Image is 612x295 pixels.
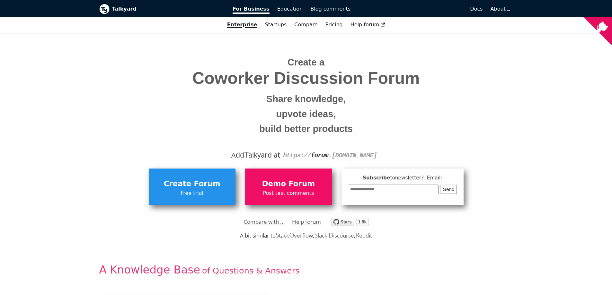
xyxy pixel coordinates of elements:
[104,91,508,107] small: Share knowledge,
[248,178,329,190] span: Demo Forum
[329,230,333,239] span: D
[233,6,270,14] span: For Business
[244,149,249,160] span: T
[99,263,513,277] h2: A Knowledge Base
[223,19,261,30] a: Enterprise
[294,22,318,28] a: Compare
[440,185,457,195] button: Send
[283,152,377,159] code: https:// . [DOMAIN_NAME]
[348,174,457,182] span: Subscribe
[99,4,110,14] img: Talkyard logo
[248,189,329,197] span: Post test comments
[104,69,508,87] span: Coworker Discussion Forum
[331,219,369,228] a: Star debiki/talkyard on GitHub
[354,4,487,14] a: Docs
[314,232,327,239] a: Slack
[288,57,324,67] span: Create a
[322,19,347,30] a: Pricing
[112,5,224,13] b: Talkyard
[311,152,328,159] strong: forum
[314,230,318,239] span: S
[306,4,354,14] a: Blog comments
[152,178,232,190] span: Create Forum
[152,189,232,197] span: Free trial
[104,107,508,122] small: upvote ideas,
[245,169,332,204] a: Demo ForumPost test comments
[99,4,224,14] a: Talkyard logoTalkyard
[244,217,285,227] a: Compare with ...
[277,6,303,12] span: Education
[149,169,235,204] a: Create ForumFree trial
[202,266,299,275] span: of Questions & Answers
[350,22,385,28] span: Help forum
[470,6,483,12] span: Docs
[491,6,509,12] a: About
[229,4,273,14] a: For Business
[390,175,442,181] span: to newsletter ? Email:
[355,230,359,239] span: R
[310,6,350,12] span: Blog comments
[289,230,294,239] span: O
[292,217,321,227] a: Help forum
[104,150,508,161] div: Add alkyard at
[104,121,508,136] small: build better products
[276,230,279,239] span: S
[273,4,307,14] a: Education
[276,232,313,239] a: StackOverflow
[331,218,369,226] img: talkyard.svg
[355,232,372,239] a: Reddit
[347,19,389,30] a: Help forum
[261,19,291,30] a: Startups
[329,232,354,239] a: Discourse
